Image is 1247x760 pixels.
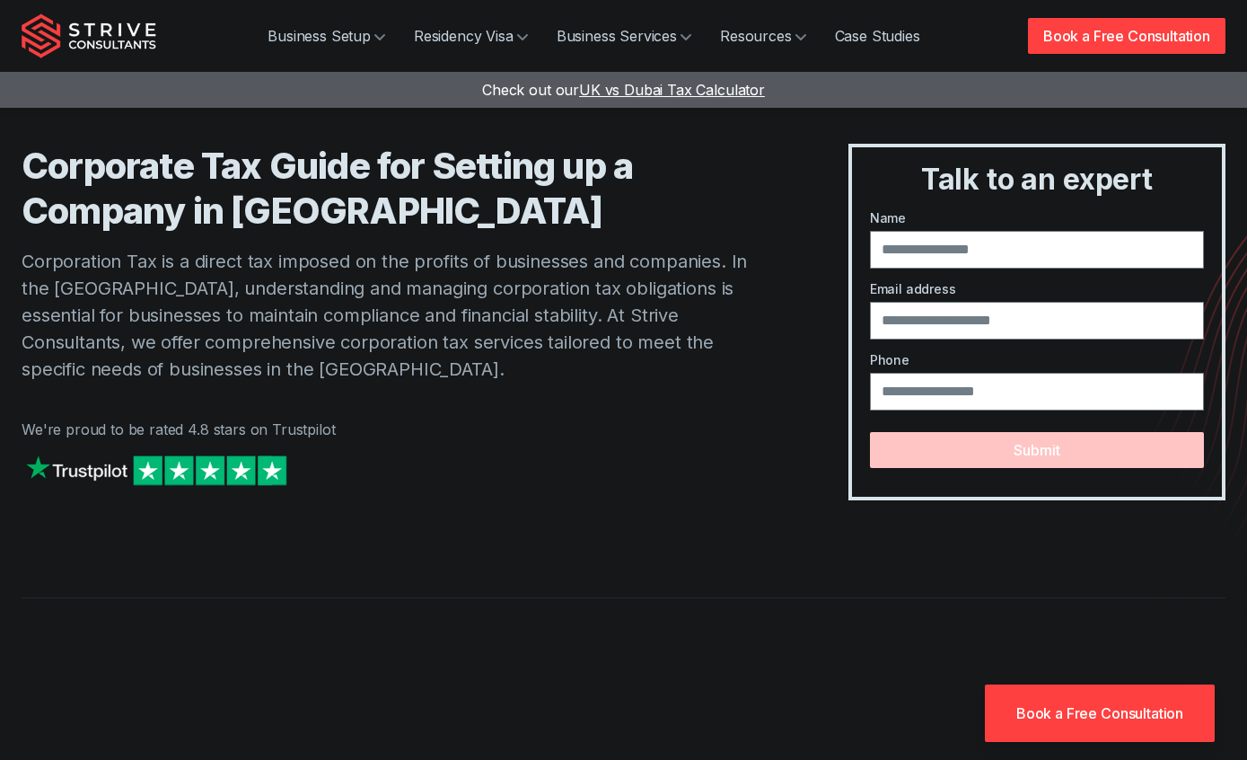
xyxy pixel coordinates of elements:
a: Book a Free Consultation [985,685,1215,742]
span: UK vs Dubai Tax Calculator [579,81,765,99]
p: Corporation Tax is a direct tax imposed on the profits of businesses and companies. In the [GEOGR... [22,248,777,383]
a: Business Services [542,18,706,54]
a: Residency Visa [400,18,542,54]
label: Name [870,208,1204,227]
label: Email address [870,279,1204,298]
img: Strive on Trustpilot [22,451,291,490]
a: Case Studies [821,18,935,54]
p: We're proud to be rated 4.8 stars on Trustpilot [22,419,777,440]
a: Resources [706,18,821,54]
a: Book a Free Consultation [1028,18,1225,54]
img: Strive Consultants [22,13,156,58]
h3: Talk to an expert [859,162,1215,198]
label: Phone [870,350,1204,369]
h1: Corporate Tax Guide for Setting up a Company in [GEOGRAPHIC_DATA] [22,144,777,234]
a: Business Setup [253,18,400,54]
button: Submit [870,432,1204,468]
a: Check out ourUK vs Dubai Tax Calculator [482,81,765,99]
